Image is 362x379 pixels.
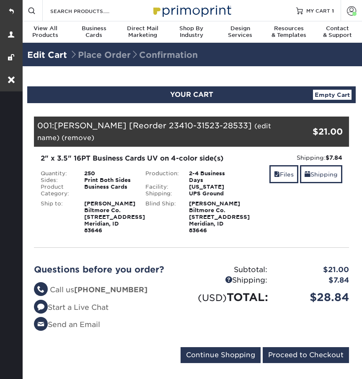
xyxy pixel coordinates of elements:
span: YOUR CART [170,91,213,99]
input: Continue Shopping [181,347,261,363]
span: View All [21,25,70,32]
span: Contact [313,25,362,32]
a: Edit Cart [27,50,67,60]
div: Services [216,25,264,39]
a: Shop ByIndustry [167,21,216,44]
span: Business [70,25,118,32]
div: Shipping: [250,153,342,162]
span: Design [216,25,264,32]
input: SEARCH PRODUCTS..... [49,6,131,16]
div: Cards [70,25,118,39]
div: 001: [34,117,297,146]
div: 2-4 Business Days [183,170,244,184]
div: Marketing [119,25,167,39]
div: $7.84 [274,275,356,286]
a: View AllProducts [21,21,70,44]
img: Primoprint [150,1,233,19]
div: Production: [139,170,183,184]
span: [PERSON_NAME] [Reorder 23410-31523-28533] [54,121,252,130]
span: Place Order Confirmation [70,50,198,60]
div: Business Cards [78,184,139,197]
div: & Support [313,25,362,39]
div: Products [21,25,70,39]
div: Quantity: [34,170,78,177]
a: (remove) [62,134,94,142]
h2: Questions before you order? [34,265,185,275]
div: $28.84 [274,289,356,305]
li: Call us [34,285,185,296]
a: DesignServices [216,21,264,44]
strong: [PERSON_NAME] Biltmore Co. [STREET_ADDRESS] Meridian, ID 83646 [189,200,250,234]
div: & Templates [264,25,313,39]
div: Industry [167,25,216,39]
span: Shop By [167,25,216,32]
span: MY CART [306,7,330,14]
a: Resources& Templates [264,21,313,44]
div: $21.00 [297,125,343,138]
div: Shipping: [191,275,274,286]
strong: [PHONE_NUMBER] [74,286,147,294]
div: Shipping: [139,190,183,197]
div: 2" x 3.5" 16PT Business Cards UV on 4-color side(s) [41,153,238,164]
div: TOTAL: [191,289,274,305]
small: (USD) [198,292,227,303]
div: Ship to: [34,200,78,234]
div: Print Both Sides [78,177,139,184]
div: Subtotal: [191,265,274,275]
strong: [PERSON_NAME] Biltmore Co. [STREET_ADDRESS] Meridian, ID 83646 [84,200,145,234]
span: Resources [264,25,313,32]
div: Blind Ship: [139,200,183,234]
div: Facility: [139,184,183,190]
a: Empty Cart [313,90,352,100]
div: Product Category: [34,184,78,197]
a: Direct MailMarketing [119,21,167,44]
div: Sides: [34,177,78,184]
span: files [274,171,280,178]
strong: $7.84 [326,154,342,161]
input: Proceed to Checkout [263,347,349,363]
a: Start a Live Chat [34,303,109,312]
a: Contact& Support [313,21,362,44]
a: Send an Email [34,320,100,329]
div: UPS Ground [183,190,244,197]
span: Direct Mail [119,25,167,32]
a: Files [269,165,298,183]
a: BusinessCards [70,21,118,44]
div: $21.00 [274,265,356,275]
span: 1 [332,8,334,13]
span: shipping [305,171,310,178]
a: Shipping [300,165,342,183]
div: [US_STATE] [183,184,244,190]
div: 250 [78,170,139,177]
